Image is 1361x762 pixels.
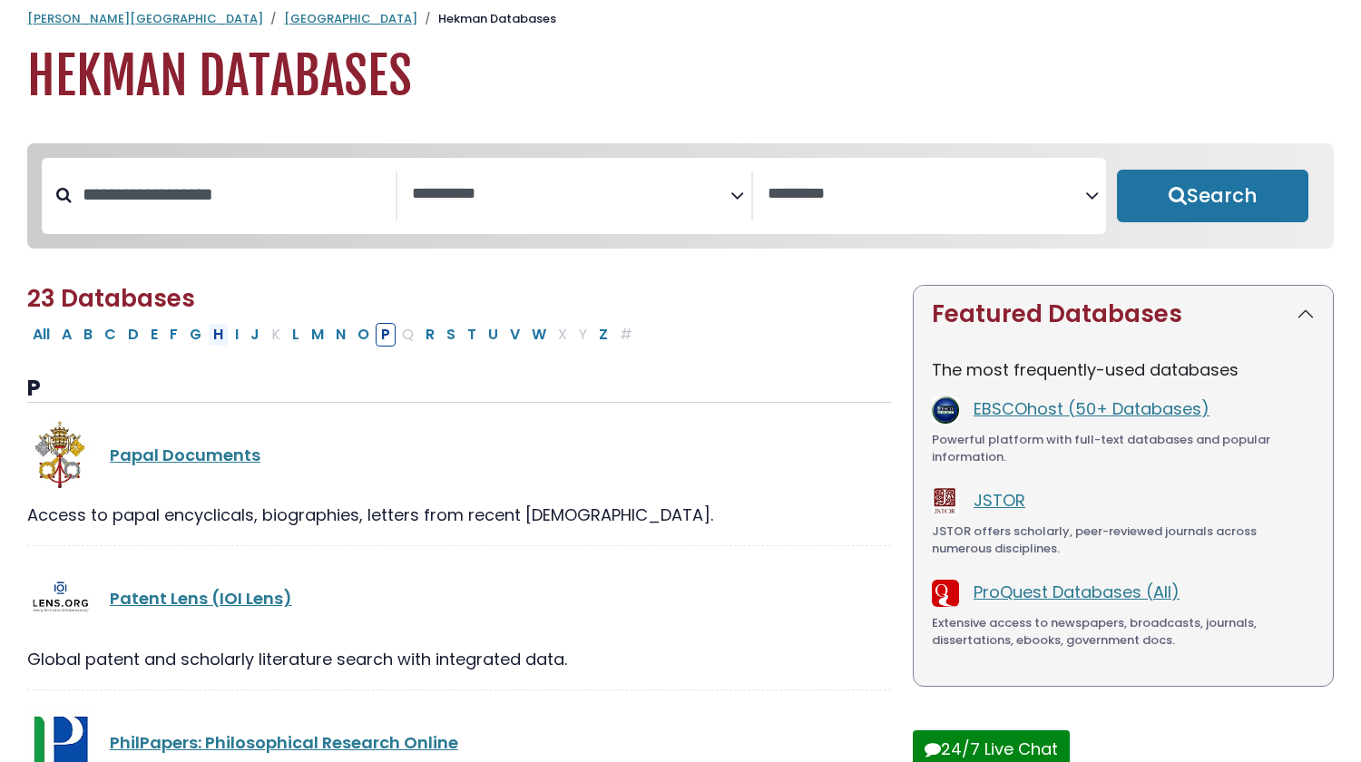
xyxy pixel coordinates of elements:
[122,323,144,347] button: Filter Results D
[27,323,55,347] button: All
[932,431,1315,466] div: Powerful platform with full-text databases and popular information.
[245,323,265,347] button: Filter Results J
[306,323,329,347] button: Filter Results M
[27,376,891,403] h3: P
[27,282,195,315] span: 23 Databases
[1117,170,1308,222] button: Submit for Search Results
[110,731,458,754] a: PhilPapers: Philosophical Research Online
[27,10,1334,28] nav: breadcrumb
[110,587,292,610] a: Patent Lens (IOI Lens)
[78,323,98,347] button: Filter Results B
[768,185,1086,204] textarea: Search
[483,323,504,347] button: Filter Results U
[27,647,891,671] div: Global patent and scholarly literature search with integrated data.
[184,323,207,347] button: Filter Results G
[27,322,640,345] div: Alpha-list to filter by first letter of database name
[56,323,77,347] button: Filter Results A
[526,323,552,347] button: Filter Results W
[932,523,1315,558] div: JSTOR offers scholarly, peer-reviewed journals across numerous disciplines.
[164,323,183,347] button: Filter Results F
[145,323,163,347] button: Filter Results E
[914,286,1333,343] button: Featured Databases
[420,323,440,347] button: Filter Results R
[412,185,730,204] textarea: Search
[208,323,229,347] button: Filter Results H
[99,323,122,347] button: Filter Results C
[974,581,1180,603] a: ProQuest Databases (All)
[27,503,891,527] div: Access to papal encyclicals, biographies, letters from recent [DEMOGRAPHIC_DATA].
[110,444,260,466] a: Papal Documents
[27,46,1334,107] h1: Hekman Databases
[287,323,305,347] button: Filter Results L
[417,10,556,28] li: Hekman Databases
[441,323,461,347] button: Filter Results S
[284,10,417,27] a: [GEOGRAPHIC_DATA]
[330,323,351,347] button: Filter Results N
[504,323,525,347] button: Filter Results V
[27,10,263,27] a: [PERSON_NAME][GEOGRAPHIC_DATA]
[27,143,1334,249] nav: Search filters
[376,323,396,347] button: Filter Results P
[230,323,244,347] button: Filter Results I
[932,614,1315,650] div: Extensive access to newspapers, broadcasts, journals, dissertations, ebooks, government docs.
[352,323,375,347] button: Filter Results O
[72,180,396,210] input: Search database by title or keyword
[974,489,1025,512] a: JSTOR
[932,357,1315,382] p: The most frequently-used databases
[593,323,613,347] button: Filter Results Z
[462,323,482,347] button: Filter Results T
[974,397,1209,420] a: EBSCOhost (50+ Databases)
